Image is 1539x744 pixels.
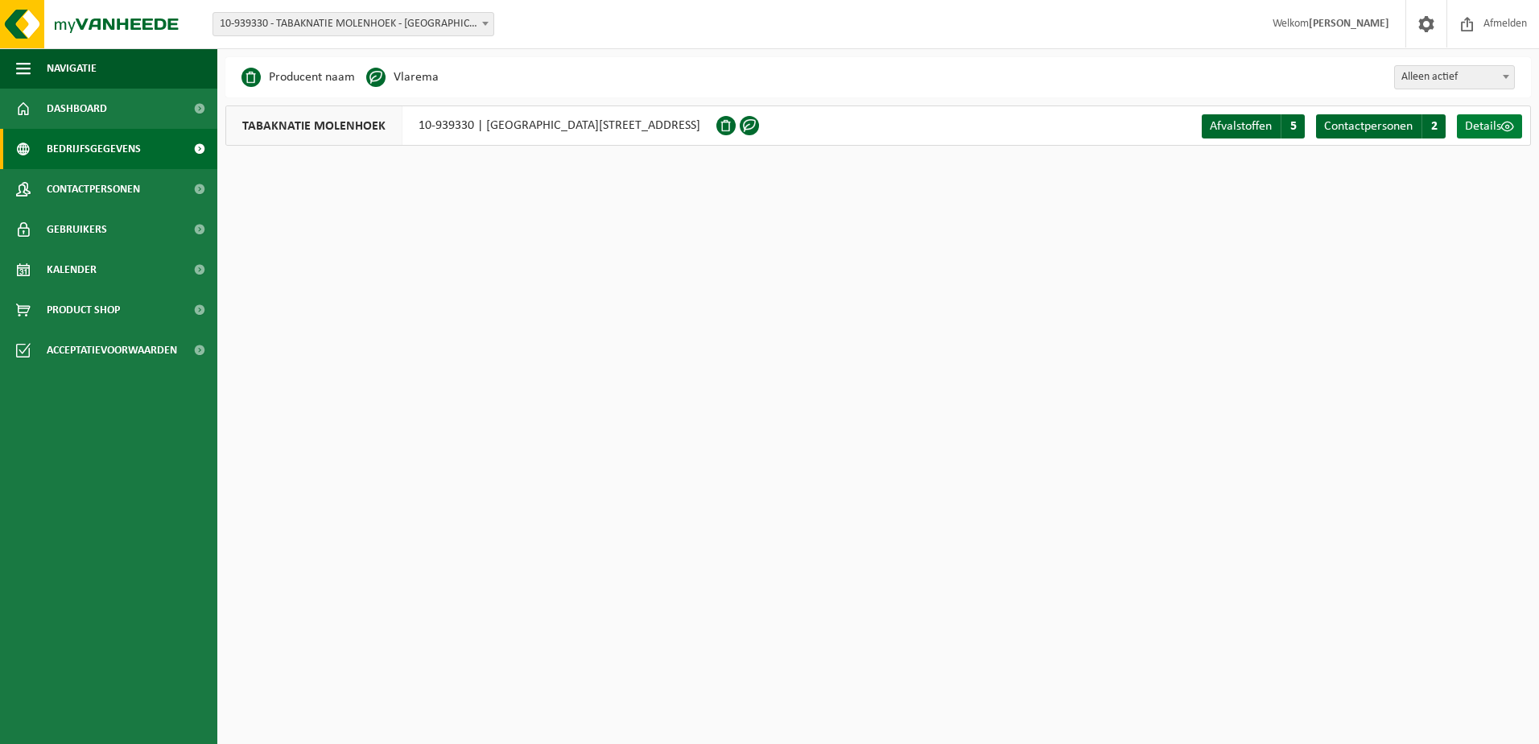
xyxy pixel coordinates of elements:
span: Dashboard [47,89,107,129]
a: Contactpersonen 2 [1316,114,1446,138]
span: Gebruikers [47,209,107,250]
strong: [PERSON_NAME] [1309,18,1389,30]
span: Details [1465,120,1501,133]
span: Alleen actief [1395,66,1514,89]
span: TABAKNATIE MOLENHOEK [226,106,402,145]
span: 10-939330 - TABAKNATIE MOLENHOEK - MEERDONK [212,12,494,36]
span: 5 [1281,114,1305,138]
li: Vlarema [366,65,439,89]
span: 10-939330 - TABAKNATIE MOLENHOEK - MEERDONK [213,13,493,35]
span: Navigatie [47,48,97,89]
span: Contactpersonen [47,169,140,209]
span: 2 [1421,114,1446,138]
a: Details [1457,114,1522,138]
span: Alleen actief [1394,65,1515,89]
span: Contactpersonen [1324,120,1413,133]
span: Product Shop [47,290,120,330]
span: Kalender [47,250,97,290]
a: Afvalstoffen 5 [1202,114,1305,138]
span: Bedrijfsgegevens [47,129,141,169]
span: Afvalstoffen [1210,120,1272,133]
li: Producent naam [241,65,355,89]
div: 10-939330 | [GEOGRAPHIC_DATA][STREET_ADDRESS] [225,105,716,146]
span: Acceptatievoorwaarden [47,330,177,370]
